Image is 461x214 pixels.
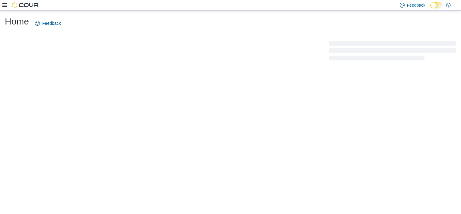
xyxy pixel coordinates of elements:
img: Cova [12,2,39,8]
a: Feedback [33,17,63,29]
span: Loading [329,42,456,62]
span: Feedback [42,20,61,26]
span: Feedback [407,2,425,8]
h1: Home [5,15,29,28]
input: Dark Mode [430,2,443,8]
